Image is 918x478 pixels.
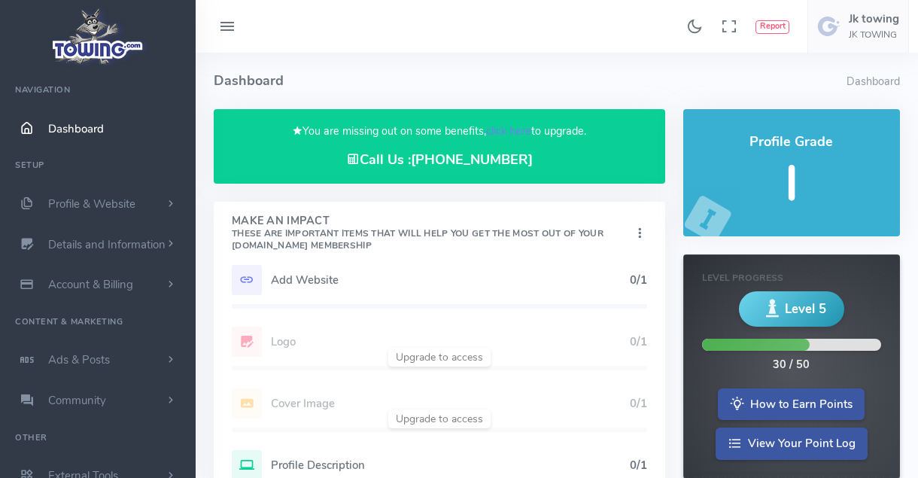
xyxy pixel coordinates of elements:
h5: Profile Description [271,459,630,471]
h4: Make An Impact [232,215,632,251]
span: Dashboard [48,121,104,136]
h6: Level Progress [702,273,881,283]
span: Ads & Posts [48,352,110,367]
button: Report [755,20,789,34]
a: How to Earn Points [718,388,865,421]
a: View Your Point Log [716,428,868,460]
img: user-image [817,14,841,38]
a: click here [486,123,531,139]
p: You are missing out on some benefits, to upgrade. [232,123,647,140]
h5: Jk towing [849,13,899,25]
h5: 0/1 [630,274,647,286]
span: Profile & Website [48,196,135,212]
h6: JK TOWING [849,30,899,40]
a: [PHONE_NUMBER] [411,151,533,169]
span: Community [48,393,106,408]
span: Account & Billing [48,277,133,292]
h4: Dashboard [214,53,847,109]
h5: Add Website [271,274,630,286]
li: Dashboard [847,74,900,90]
img: logo [47,5,149,69]
h5: I [701,157,882,211]
h4: Call Us : [232,152,647,168]
span: Level 5 [785,300,826,318]
h4: Profile Grade [701,135,882,150]
div: 30 / 50 [773,357,810,373]
h5: 0/1 [630,459,647,471]
span: Details and Information [48,237,166,252]
small: These are important items that will help you get the most out of your [DOMAIN_NAME] Membership [232,227,603,251]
